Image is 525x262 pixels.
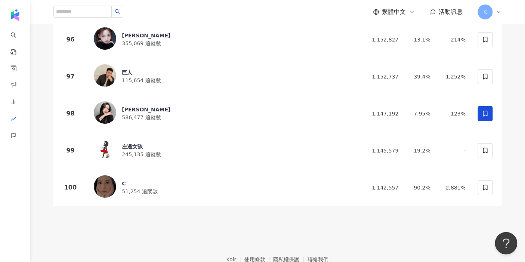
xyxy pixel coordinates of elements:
div: 7.95% [411,110,430,118]
div: 123% [442,110,466,118]
a: KOL Avatar[PERSON_NAME]586,477 追蹤數 [94,101,354,126]
div: 96 [59,35,82,44]
span: rise [10,111,16,128]
div: C [122,180,158,187]
div: 左邊女孩 [122,143,161,150]
span: K [484,8,487,16]
span: 355,069 追蹤數 [122,40,161,46]
img: KOL Avatar [94,64,116,87]
div: 1,145,579 [366,147,399,155]
div: 90.2% [411,184,430,192]
div: 214% [442,36,466,44]
div: 99 [59,146,82,155]
div: 98 [59,109,82,118]
span: 115,654 追蹤數 [122,77,161,83]
img: KOL Avatar [94,27,116,50]
div: 1,152,737 [366,73,399,81]
td: - [436,132,472,169]
iframe: Help Scout Beacon - Open [495,232,518,255]
div: 100 [59,183,82,192]
div: 19.2% [411,147,430,155]
div: [PERSON_NAME] [122,32,171,39]
div: 13.1% [411,36,430,44]
a: KOL Avatar[PERSON_NAME]355,069 追蹤數 [94,27,354,52]
div: 巨人 [122,69,161,76]
div: 97 [59,72,82,81]
a: KOL Avatar巨人115,654 追蹤數 [94,64,354,89]
img: KOL Avatar [94,175,116,198]
span: 586,477 追蹤數 [122,114,161,120]
div: 39.4% [411,73,430,81]
img: KOL Avatar [94,138,116,161]
div: 2,881% [442,184,466,192]
div: [PERSON_NAME] [122,106,171,113]
a: KOL Avatar左邊女孩245,135 追蹤數 [94,138,354,163]
img: logo icon [9,9,21,21]
span: 245,135 追蹤數 [122,151,161,157]
span: 繁體中文 [382,8,406,16]
span: 活動訊息 [439,8,463,15]
span: 51,254 追蹤數 [122,188,158,194]
a: KOL AvatarC51,254 追蹤數 [94,175,354,200]
div: 1,142,557 [366,184,399,192]
div: 1,147,192 [366,110,399,118]
div: 1,152,827 [366,36,399,44]
span: search [115,9,120,14]
a: search [10,27,25,56]
div: 1,252% [442,73,466,81]
img: KOL Avatar [94,101,116,124]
